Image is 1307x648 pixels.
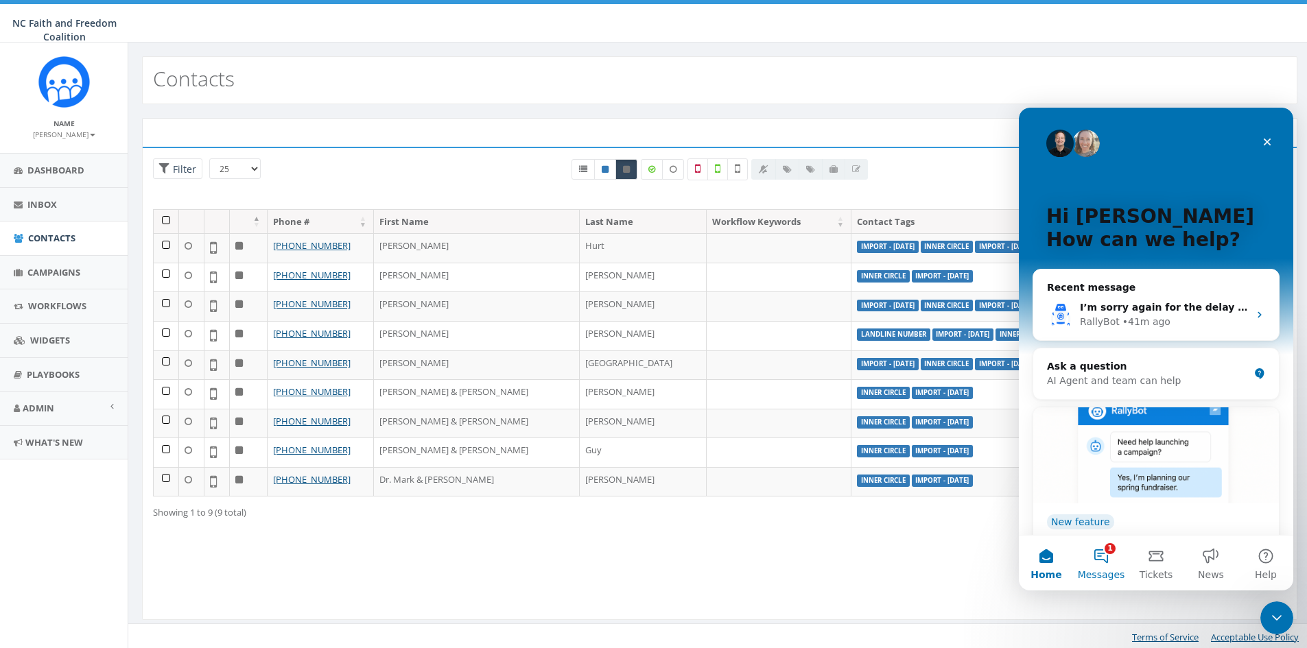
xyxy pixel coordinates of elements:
[572,159,595,180] a: All contacts
[27,266,80,278] span: Campaigns
[857,300,919,312] label: Import - [DATE]
[912,445,974,457] label: Import - [DATE]
[236,462,258,472] span: Help
[975,358,1037,370] label: Import - [DATE]
[23,402,54,414] span: Admin
[727,158,748,180] label: Not Validated
[851,210,1135,234] th: Contact Tags
[594,159,616,180] a: Active
[38,56,90,108] img: Rally_Corp_Icon.png
[28,252,230,266] div: Ask a question
[374,409,580,438] td: [PERSON_NAME] & [PERSON_NAME]
[1019,108,1293,590] iframe: Intercom live chat
[273,298,351,310] a: [PHONE_NUMBER]
[273,239,351,252] a: [PHONE_NUMBER]
[153,158,202,180] span: Advance Filter
[857,475,910,487] label: Inner Circle
[687,158,708,180] label: Not a Mobile
[921,358,974,370] label: Inner Circle
[374,321,580,350] td: [PERSON_NAME]
[580,210,707,234] th: Last Name
[580,409,707,438] td: [PERSON_NAME]
[14,300,260,396] img: RallyBot + Playbooks Now Live! 🚀
[236,22,261,47] div: Close
[14,299,261,473] div: RallyBot + Playbooks Now Live! 🚀New feature
[273,444,351,456] a: [PHONE_NUMBER]
[857,270,910,283] label: Inner Circle
[27,198,57,211] span: Inbox
[104,207,152,221] div: • 41m ago
[273,473,351,485] a: [PHONE_NUMBER]
[912,416,974,429] label: Import - [DATE]
[662,159,684,180] label: Data not Enriched
[580,263,707,292] td: [PERSON_NAME]
[921,241,974,253] label: Inner Circle
[14,240,261,292] div: Ask a questionAI Agent and team can help
[857,416,910,429] label: Inner Circle
[857,387,910,399] label: Inner Circle
[220,428,274,483] button: Help
[268,210,374,234] th: Phone #: activate to sort column ascending
[580,233,707,263] td: Hurt
[374,350,580,380] td: [PERSON_NAME]
[28,266,230,280] div: AI Agent and team can help
[169,163,196,176] span: Filter
[707,158,728,180] label: Validated
[857,241,919,253] label: Import - [DATE]
[602,165,609,173] i: This phone number is subscribed and will receive texts.
[374,233,580,263] td: [PERSON_NAME]
[30,334,70,346] span: Widgets
[25,436,83,448] span: What's New
[912,387,974,399] label: Import - [DATE]
[55,428,110,483] button: Messages
[580,379,707,409] td: [PERSON_NAME]
[153,67,235,90] h2: Contacts
[580,291,707,321] td: [PERSON_NAME]
[623,165,630,173] i: This phone number is unsubscribed and has opted-out of all texts.
[857,328,930,341] label: landline number
[707,210,851,234] th: Workflow Keywords: activate to sort column ascending
[996,328,1048,341] label: Inner Circle
[110,428,165,483] button: Tickets
[273,415,351,427] a: [PHONE_NUMBER]
[857,358,919,370] label: Import - [DATE]
[580,321,707,350] td: [PERSON_NAME]
[179,462,205,472] span: News
[54,119,75,128] small: Name
[153,501,613,519] div: Showing 1 to 9 (9 total)
[33,128,95,140] a: [PERSON_NAME]
[374,263,580,292] td: [PERSON_NAME]
[932,328,994,341] label: Import - [DATE]
[975,241,1037,253] label: Import - [DATE]
[59,462,106,472] span: Messages
[273,327,351,339] a: [PHONE_NUMBER]
[912,270,974,283] label: Import - [DATE]
[27,368,80,381] span: Playbooks
[641,159,663,180] label: Data Enriched
[12,462,43,472] span: Home
[374,379,580,409] td: [PERSON_NAME] & [PERSON_NAME]
[374,437,580,467] td: [PERSON_NAME] & [PERSON_NAME]
[61,207,101,221] div: RallyBot
[857,445,910,457] label: Inner Circle
[615,159,637,180] a: Opted Out
[1211,631,1299,643] a: Acceptable Use Policy
[28,232,75,244] span: Contacts
[1132,631,1199,643] a: Terms of Service
[28,300,86,312] span: Workflows
[273,357,351,369] a: [PHONE_NUMBER]
[121,462,154,472] span: Tickets
[27,164,84,176] span: Dashboard
[374,210,580,234] th: First Name
[374,467,580,496] td: Dr. Mark & [PERSON_NAME]
[921,300,974,312] label: Inner Circle
[273,385,351,398] a: [PHONE_NUMBER]
[580,350,707,380] td: [GEOGRAPHIC_DATA]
